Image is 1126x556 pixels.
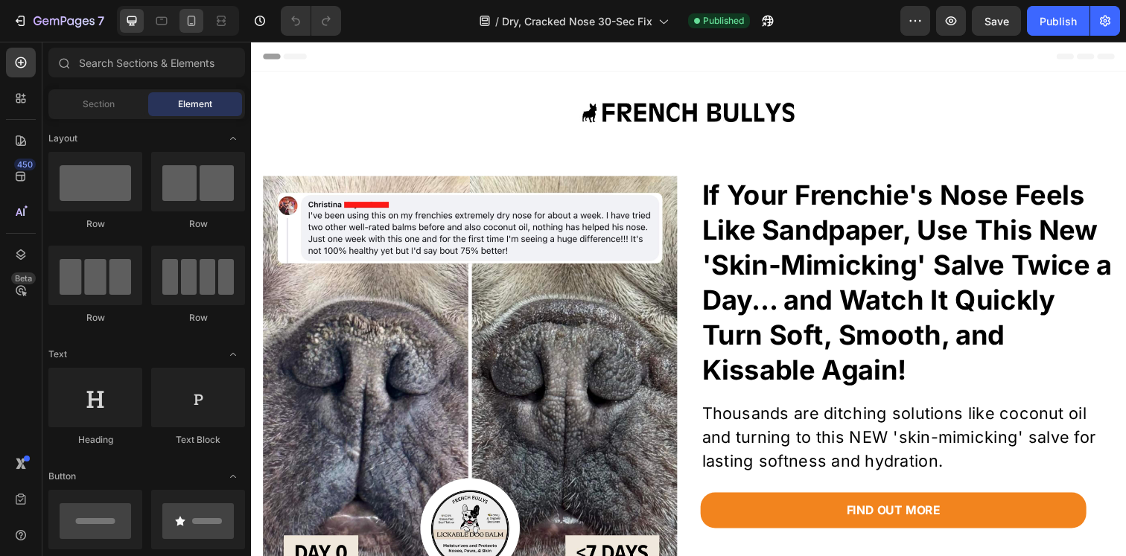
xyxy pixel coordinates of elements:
span: Element [178,98,212,111]
span: Dry, Cracked Nose 30-Sec Fix [502,13,652,29]
p: Thousands are ditching solutions like coconut oil and turning to this NEW 'skin-mimicking' salve ... [460,367,880,441]
div: Publish [1040,13,1077,29]
strong: FIND OUT MORE [608,470,704,485]
span: Save [985,15,1009,28]
a: FIND OUT MORE [459,460,853,496]
div: Undo/Redo [281,6,341,36]
div: Text Block [151,433,245,447]
span: Toggle open [221,127,245,150]
span: Toggle open [221,464,245,488]
span: Toggle open [221,342,245,366]
div: Row [48,311,142,325]
button: 7 [6,6,111,36]
span: Button [48,470,76,483]
div: Row [151,217,245,231]
input: Search Sections & Elements [48,48,245,77]
span: / [495,13,499,29]
p: 7 [98,12,104,30]
button: Save [972,6,1021,36]
span: Layout [48,132,77,145]
div: Heading [48,433,142,447]
span: Section [83,98,115,111]
div: 450 [14,159,36,170]
div: Beta [11,272,36,284]
p: If Your Frenchie's Nose Feels Like Sandpaper, Use This New 'Skin-Mimicking' Salve Twice a Day... ... [460,138,880,354]
button: Publish [1027,6,1090,36]
div: Row [151,311,245,325]
span: Text [48,348,67,361]
span: Published [703,14,744,28]
div: Row [48,217,142,231]
iframe: Design area [251,42,1126,556]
